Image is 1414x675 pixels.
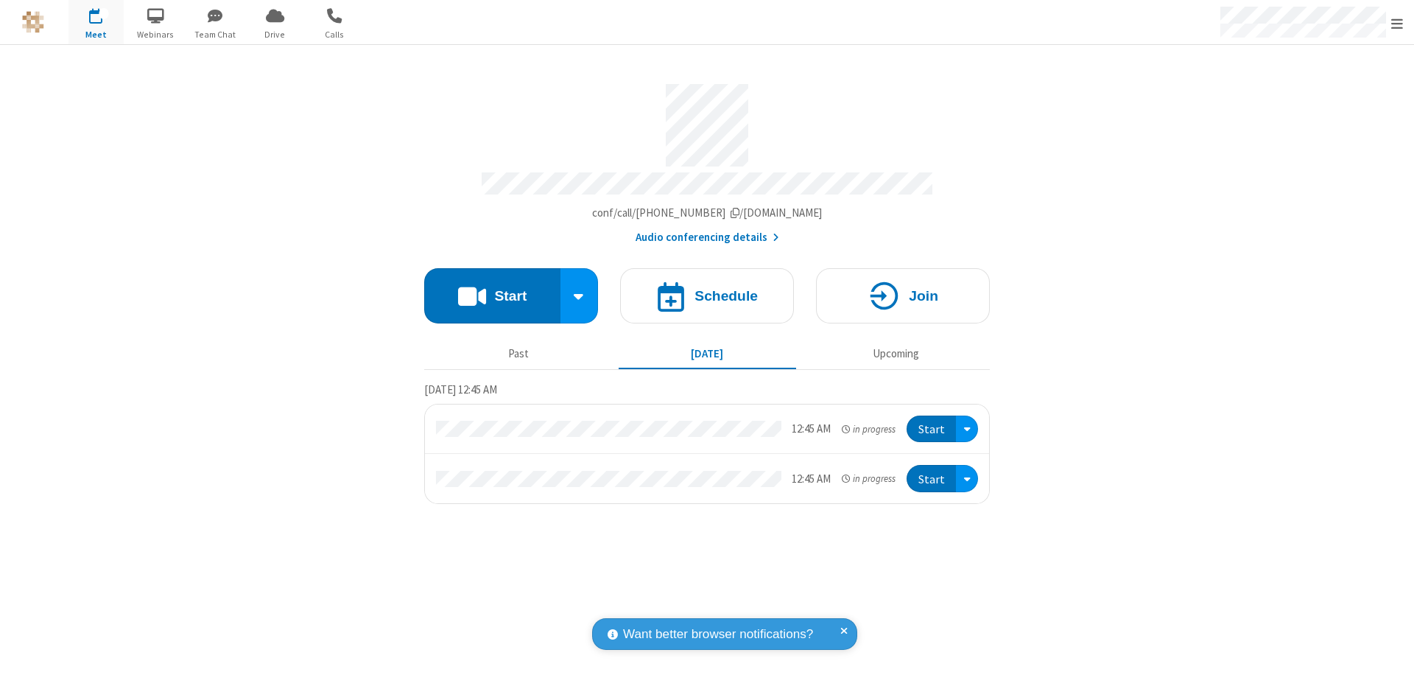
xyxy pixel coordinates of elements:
[807,340,985,368] button: Upcoming
[424,73,990,246] section: Account details
[816,268,990,323] button: Join
[792,421,831,438] div: 12:45 AM
[99,8,109,19] div: 2
[424,381,990,504] section: Today's Meetings
[694,289,758,303] h4: Schedule
[424,268,560,323] button: Start
[430,340,608,368] button: Past
[956,416,978,443] div: Open menu
[128,28,183,41] span: Webinars
[623,625,813,644] span: Want better browser notifications?
[68,28,124,41] span: Meet
[907,465,956,492] button: Start
[424,382,497,396] span: [DATE] 12:45 AM
[592,205,823,222] button: Copy my meeting room linkCopy my meeting room link
[619,340,796,368] button: [DATE]
[842,472,896,486] em: in progress
[22,11,44,33] img: QA Selenium DO NOT DELETE OR CHANGE
[188,28,243,41] span: Team Chat
[909,289,938,303] h4: Join
[560,268,599,323] div: Start conference options
[620,268,794,323] button: Schedule
[792,471,831,488] div: 12:45 AM
[956,465,978,492] div: Open menu
[592,206,823,220] span: Copy my meeting room link
[307,28,362,41] span: Calls
[494,289,527,303] h4: Start
[636,229,779,246] button: Audio conferencing details
[907,416,956,443] button: Start
[247,28,303,41] span: Drive
[842,422,896,436] em: in progress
